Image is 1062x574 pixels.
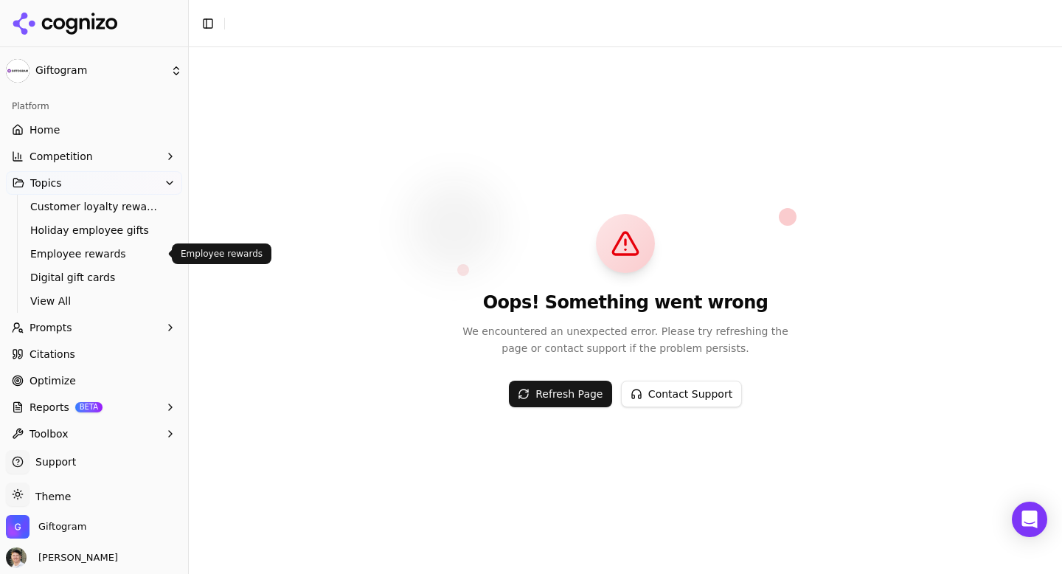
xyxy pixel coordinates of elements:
img: Jeff Gray [6,547,27,568]
button: Toolbox [6,422,182,446]
a: Digital gift cards [24,267,164,288]
a: Holiday employee gifts [24,220,164,241]
span: Prompts [29,320,72,335]
h2: Oops! Something went wrong [460,291,791,314]
span: BETA [75,402,103,412]
img: Giftogram [6,515,29,539]
button: Refresh Page [509,381,612,407]
span: Topics [30,176,62,190]
span: Reports [29,400,69,415]
div: Open Intercom Messenger [1012,502,1047,537]
div: Platform [6,94,182,118]
button: ReportsBETA [6,395,182,419]
p: We encountered an unexpected error. Please try refreshing the page or contact support if the prob... [460,323,791,357]
a: View All [24,291,164,311]
span: Optimize [29,373,76,388]
a: Home [6,118,182,142]
a: Optimize [6,369,182,393]
span: Employee rewards [30,246,159,261]
span: Citations [29,347,75,362]
button: Open organization switcher [6,515,86,539]
span: Holiday employee gifts [30,223,159,238]
button: Prompts [6,316,182,339]
button: Contact Support [621,381,742,407]
a: Citations [6,342,182,366]
span: View All [30,294,159,308]
a: Customer loyalty rewards [24,196,164,217]
button: Topics [6,171,182,195]
span: Support [29,454,76,469]
span: [PERSON_NAME] [32,551,118,564]
a: Employee rewards [24,243,164,264]
span: Digital gift cards [30,270,159,285]
span: Giftogram [38,520,86,533]
span: Home [29,122,60,137]
span: Customer loyalty rewards [30,199,159,214]
button: Competition [6,145,182,168]
button: Open user button [6,547,118,568]
span: Competition [29,149,93,164]
span: Giftogram [35,64,164,77]
p: Employee rewards [181,248,263,260]
span: Toolbox [29,426,69,441]
span: Theme [29,491,71,502]
img: Giftogram [6,59,29,83]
